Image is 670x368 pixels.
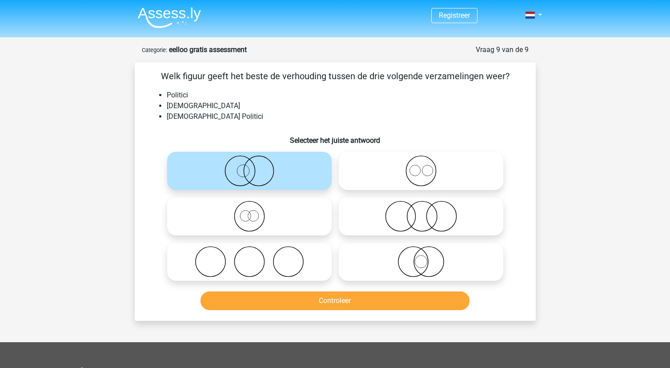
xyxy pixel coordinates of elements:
div: Vraag 9 van de 9 [476,44,529,55]
p: Welk figuur geeft het beste de verhouding tussen de drie volgende verzamelingen weer? [149,69,522,83]
button: Controleer [201,291,469,310]
strong: eelloo gratis assessment [169,45,247,54]
img: Assessly [138,7,201,28]
small: Categorie: [142,47,167,53]
li: [DEMOGRAPHIC_DATA] Politici [167,111,522,122]
li: [DEMOGRAPHIC_DATA] [167,101,522,111]
a: Registreer [439,11,470,20]
h6: Selecteer het juiste antwoord [149,129,522,145]
li: Politici [167,90,522,101]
